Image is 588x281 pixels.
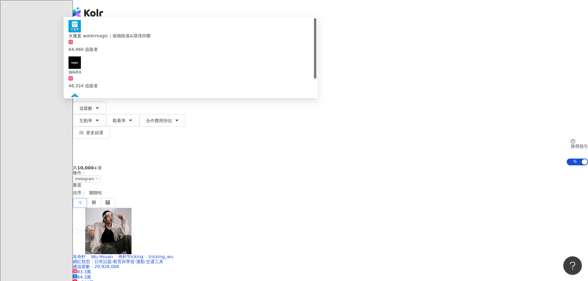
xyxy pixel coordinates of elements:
[146,259,163,264] span: 交通工具
[73,183,588,188] div: 重置
[73,165,588,170] div: 共 筆
[73,264,588,269] div: 總追蹤數 ： 20,928,006
[94,259,112,264] span: 日常話題
[571,144,588,149] div: 搜尋指引
[106,114,140,126] button: 觀看率
[73,102,106,114] button: 追蹤數
[118,254,144,259] span: 奇軒Tricking
[69,69,313,76] div: WARX
[113,118,126,123] span: 觀看率
[571,139,575,143] span: question-circle
[563,256,582,275] iframe: Help Scout Beacon - Open
[73,188,588,198] div: 排序：
[73,170,86,175] span: 條件 ：
[91,254,113,259] span: Wu Hsuan
[69,93,81,105] img: KOL Avatar
[69,32,313,39] div: 水魔素 watermagic｜寵物除臭&環境抑菌
[73,126,110,139] button: 更多篩選
[69,56,81,69] img: KOL Avatar
[69,46,313,53] div: 64,460 追蹤者
[69,20,81,32] img: KOL Avatar
[73,269,91,274] span: 83.3萬
[77,165,98,170] span: 10,000+
[145,259,146,264] span: ·
[73,114,106,126] button: 互動率
[73,259,588,264] div: 網紅類型 ：
[69,82,313,89] div: 46,324 追蹤者
[73,7,103,18] img: logo
[136,259,145,264] span: 運動
[73,275,91,279] span: 64.3萬
[112,259,113,264] span: ·
[73,41,588,46] div: 台灣
[148,254,173,259] span: tricking_wu
[86,130,103,135] span: 更多篩選
[73,176,101,183] span: Instagram
[85,208,131,254] img: KOL Avatar
[89,188,108,198] span: 關聯性
[79,118,92,123] span: 互動率
[73,254,86,259] span: 吳奇軒
[146,118,172,123] span: 合作費用預估
[135,259,136,264] span: ·
[113,259,135,264] span: 教育與學習
[140,114,186,126] button: 合作費用預估
[79,106,92,111] span: 追蹤數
